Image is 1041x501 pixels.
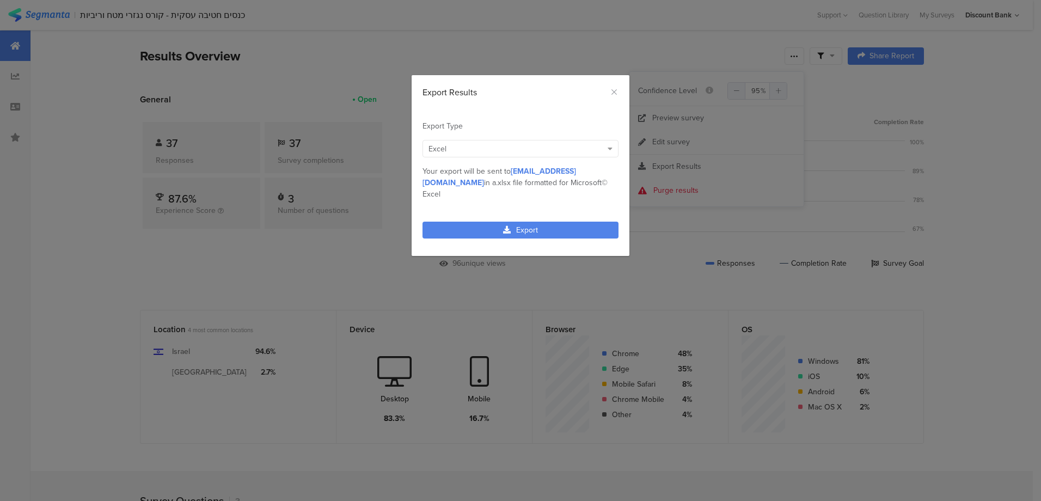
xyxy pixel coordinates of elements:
div: Export Type [422,120,619,132]
span: Excel [428,143,446,155]
span: [EMAIL_ADDRESS][DOMAIN_NAME] [422,166,576,188]
div: Your export will be sent to in a [422,166,619,200]
div: dialog [412,75,629,256]
button: Close [610,86,619,99]
span: .xlsx file formatted for Microsoft© Excel [422,177,608,200]
a: Export [422,222,619,239]
div: Export Results [422,86,619,99]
